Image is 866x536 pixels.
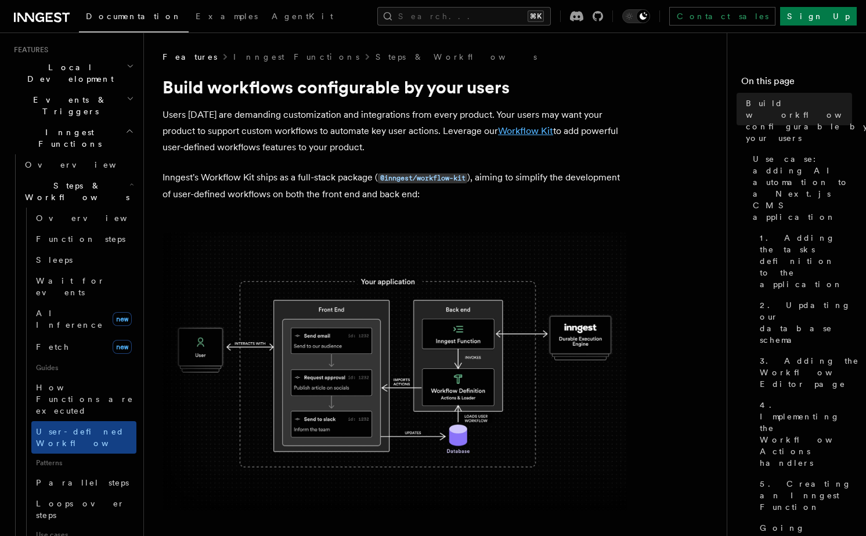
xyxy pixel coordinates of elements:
[31,377,136,421] a: How Functions are executed
[622,9,650,23] button: Toggle dark mode
[378,173,467,183] code: @inngest/workflow-kit
[31,454,136,472] span: Patterns
[760,478,852,513] span: 5. Creating an Inngest Function
[9,57,136,89] button: Local Development
[528,10,544,22] kbd: ⌘K
[36,255,73,265] span: Sleeps
[378,172,467,183] a: @inngest/workflow-kit
[113,340,132,354] span: new
[755,473,852,517] a: 5. Creating an Inngest Function
[163,107,627,155] p: Users [DATE] are demanding customization and integrations from every product. Your users may want...
[376,51,537,63] a: Steps & Workflows
[79,3,189,32] a: Documentation
[760,355,861,390] span: 3. Adding the Workflow Editor page
[755,227,852,295] a: 1. Adding the tasks definition to the application
[741,93,852,149] a: Build workflows configurable by your users
[36,309,103,329] span: AI Inference
[25,160,145,169] span: Overview
[748,149,852,227] a: Use case: adding AI automation to a Next.js CMS application
[163,77,627,97] h1: Build workflows configurable by your users
[755,350,852,394] a: 3. Adding the Workflow Editor page
[31,335,136,358] a: Fetchnew
[20,175,136,208] button: Steps & Workflows
[36,383,133,415] span: How Functions are executed
[9,126,125,150] span: Inngest Functions
[36,234,125,244] span: Function steps
[9,89,136,122] button: Events & Triggers
[377,7,551,26] button: Search...⌘K
[86,12,182,21] span: Documentation
[9,94,127,117] span: Events & Triggers
[31,421,136,454] a: User-defined Workflows
[31,270,136,303] a: Wait for events
[760,299,852,346] span: 2. Updating our database schema
[760,232,852,290] span: 1. Adding the tasks definition to the application
[31,358,136,377] span: Guides
[36,213,156,223] span: Overview
[31,249,136,270] a: Sleeps
[755,295,852,350] a: 2. Updating our database schema
[233,51,359,63] a: Inngest Functions
[753,153,852,223] span: Use case: adding AI automation to a Next.js CMS application
[272,12,333,21] span: AgentKit
[265,3,340,31] a: AgentKit
[755,394,852,473] a: 4. Implementing the Workflow Actions handlers
[9,61,127,85] span: Local Development
[31,303,136,335] a: AI Inferencenew
[36,342,70,352] span: Fetch
[36,276,105,297] span: Wait for events
[36,499,125,520] span: Loops over steps
[20,154,136,175] a: Overview
[31,208,136,229] a: Overview
[163,233,627,510] img: The Workflow Kit provides a Workflow Engine to compose workflow actions on the back end and a set...
[9,45,48,55] span: Features
[31,229,136,249] a: Function steps
[20,180,129,203] span: Steps & Workflows
[113,312,132,326] span: new
[780,7,857,26] a: Sign Up
[36,427,140,448] span: User-defined Workflows
[669,7,775,26] a: Contact sales
[189,3,265,31] a: Examples
[31,493,136,526] a: Loops over steps
[163,51,217,63] span: Features
[498,125,553,136] a: Workflow Kit
[741,74,852,93] h4: On this page
[9,122,136,154] button: Inngest Functions
[163,169,627,202] p: Inngest's Workflow Kit ships as a full-stack package ( ), aiming to simplify the development of u...
[36,478,129,487] span: Parallel steps
[31,472,136,493] a: Parallel steps
[760,399,861,469] span: 4. Implementing the Workflow Actions handlers
[196,12,258,21] span: Examples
